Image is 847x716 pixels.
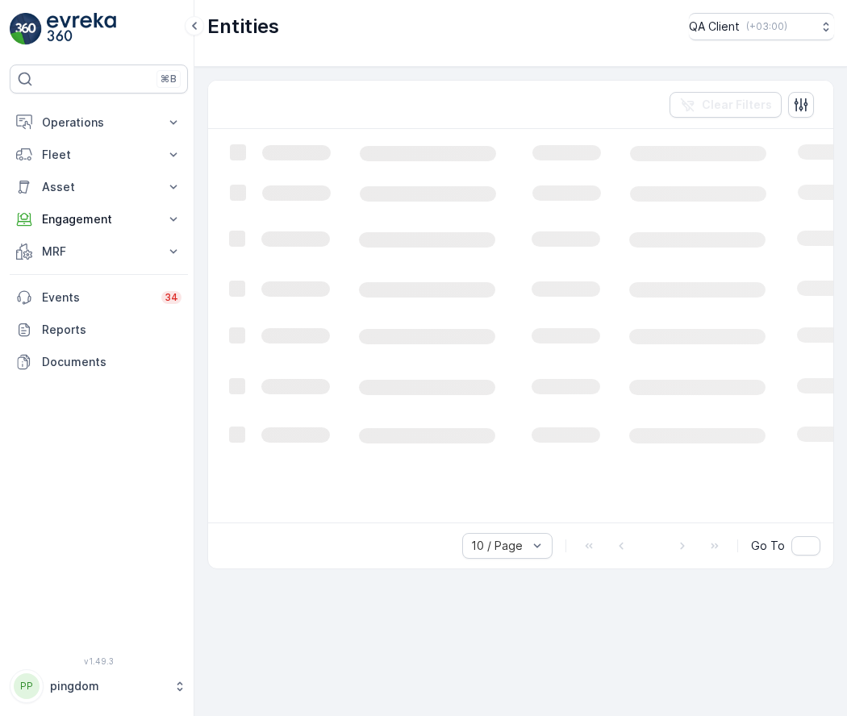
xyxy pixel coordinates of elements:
button: PPpingdom [10,669,188,703]
p: 34 [165,291,178,304]
button: Engagement [10,203,188,235]
p: Fleet [42,147,156,163]
img: logo [10,13,42,45]
p: Asset [42,179,156,195]
p: pingdom [50,678,165,694]
p: Operations [42,114,156,131]
button: MRF [10,235,188,268]
p: Entities [207,14,279,40]
p: Events [42,289,152,306]
button: Fleet [10,139,188,171]
a: Events34 [10,281,188,314]
p: ⌘B [161,73,177,85]
a: Reports [10,314,188,346]
p: Documents [42,354,181,370]
p: ( +03:00 ) [746,20,787,33]
img: logo_light-DOdMpM7g.png [47,13,116,45]
a: Documents [10,346,188,378]
p: Reports [42,322,181,338]
p: MRF [42,244,156,260]
p: Engagement [42,211,156,227]
div: PP [14,673,40,699]
button: Clear Filters [670,92,782,118]
p: Clear Filters [702,97,772,113]
button: Asset [10,171,188,203]
span: Go To [751,538,785,554]
button: Operations [10,106,188,139]
p: QA Client [689,19,740,35]
button: QA Client(+03:00) [689,13,834,40]
span: v 1.49.3 [10,656,188,666]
